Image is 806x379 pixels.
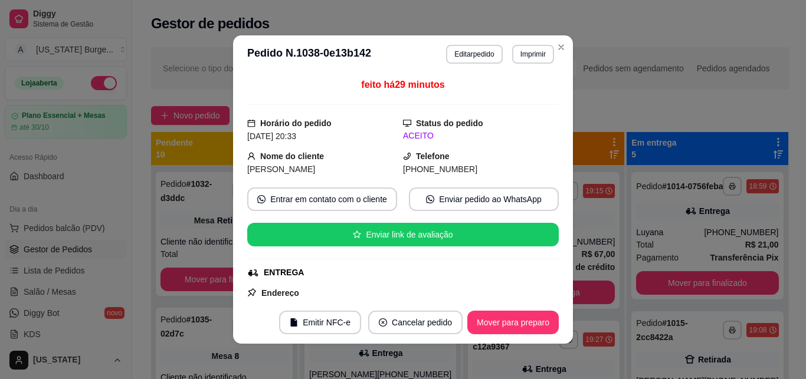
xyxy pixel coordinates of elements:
[257,195,266,203] span: whats-app
[261,288,299,298] strong: Endereço
[247,187,397,211] button: whats-appEntrar em contato com o cliente
[416,151,450,161] strong: Telefone
[446,45,502,64] button: Editarpedido
[264,266,304,279] div: ENTREGA
[361,80,444,90] span: feito há 29 minutos
[403,164,477,174] span: [PHONE_NUMBER]
[290,318,298,327] span: file
[467,311,559,334] button: Mover para preparo
[247,288,257,297] span: pushpin
[403,152,411,160] span: phone
[353,230,361,239] span: star
[416,118,483,128] strong: Status do pedido
[279,311,361,334] button: fileEmitir NFC-e
[426,195,434,203] span: whats-app
[409,187,559,211] button: whats-appEnviar pedido ao WhatsApp
[247,223,559,246] button: starEnviar link de avaliação
[247,164,315,174] span: [PERSON_NAME]
[260,151,324,161] strong: Nome do cliente
[552,38,571,57] button: Close
[247,45,371,64] h3: Pedido N. 1038-0e13b142
[379,318,387,327] span: close-circle
[247,152,255,160] span: user
[247,131,296,141] span: [DATE] 20:33
[247,119,255,127] span: calendar
[512,45,554,64] button: Imprimir
[403,119,411,127] span: desktop
[260,118,332,128] strong: Horário do pedido
[368,311,463,334] button: close-circleCancelar pedido
[403,130,559,142] div: ACEITO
